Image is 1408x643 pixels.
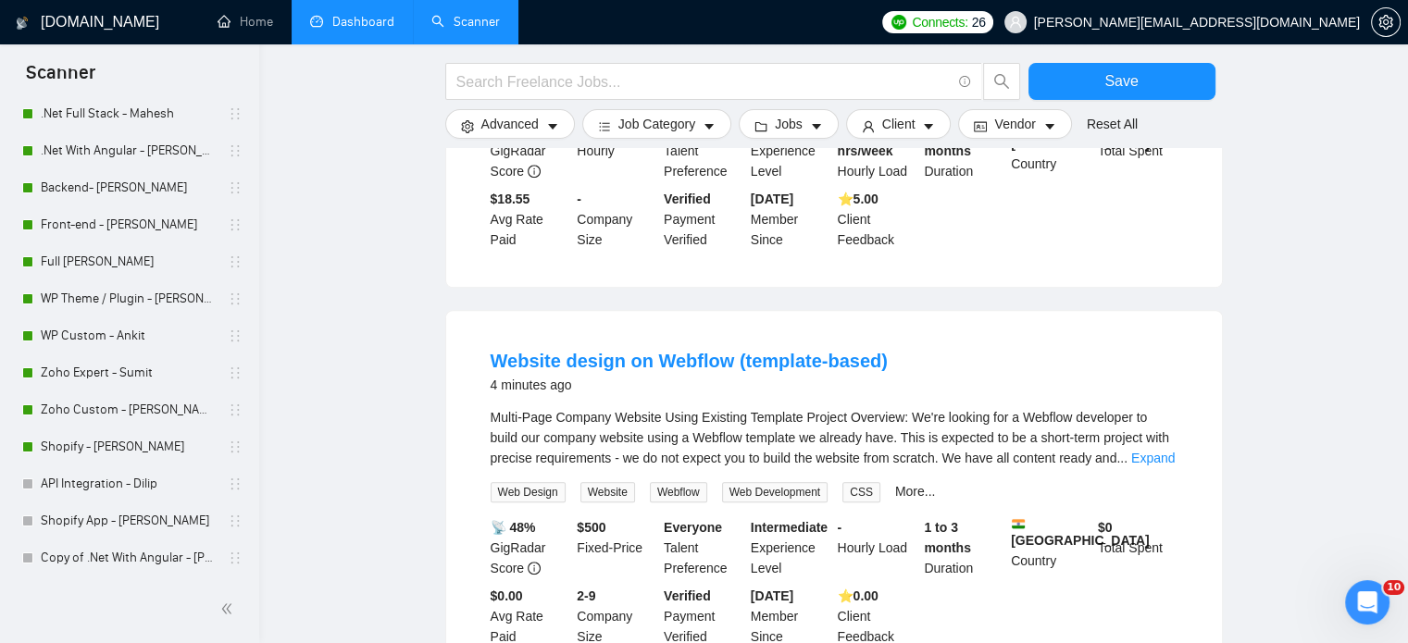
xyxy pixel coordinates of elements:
[972,12,986,32] span: 26
[958,109,1071,139] button: idcardVendorcaret-down
[664,192,711,206] b: Verified
[228,513,243,528] span: holder
[838,588,878,603] b: ⭐️ 0.00
[1094,120,1181,181] div: Total Spent
[882,114,916,134] span: Client
[41,391,217,428] a: Zoho Custom - [PERSON_NAME]
[491,374,888,396] div: 4 minutes ago
[1094,517,1181,578] div: Total Spent
[747,517,834,578] div: Experience Level
[481,114,539,134] span: Advanced
[582,109,731,139] button: barsJob Categorycaret-down
[838,520,842,535] b: -
[1131,451,1175,465] a: Expand
[41,428,217,465] a: Shopify - [PERSON_NAME]
[660,189,747,250] div: Payment Verified
[528,165,541,178] span: info-circle
[228,143,243,158] span: holder
[846,109,952,139] button: userClientcaret-down
[11,59,110,98] span: Scanner
[16,8,29,38] img: logo
[751,588,793,603] b: [DATE]
[1012,517,1025,530] img: 🇮🇳
[664,588,711,603] b: Verified
[491,588,523,603] b: $0.00
[491,192,530,206] b: $18.55
[41,465,217,502] a: API Integration - Dilip
[487,189,574,250] div: Avg Rate Paid
[41,354,217,391] a: Zoho Expert - Sumit
[994,114,1035,134] span: Vendor
[895,484,936,499] a: More...
[834,517,921,578] div: Hourly Load
[41,206,217,243] a: Front-end - [PERSON_NAME]
[739,109,839,139] button: folderJobscaret-down
[1345,580,1389,624] iframe: Intercom live chat
[228,439,243,454] span: holder
[310,14,394,30] a: dashboardDashboard
[1007,120,1094,181] div: Country
[912,12,967,32] span: Connects:
[1371,15,1401,30] a: setting
[1372,15,1400,30] span: setting
[228,180,243,195] span: holder
[1098,520,1113,535] b: $ 0
[920,517,1007,578] div: Duration
[41,280,217,317] a: WP Theme / Plugin - [PERSON_NAME]
[618,114,695,134] span: Job Category
[1043,119,1056,133] span: caret-down
[722,482,829,502] span: Web Development
[491,407,1177,468] div: Multi-Page Company Website Using Existing Template Project Overview: We're looking for a Webflow ...
[491,520,536,535] b: 📡 48%
[528,562,541,575] span: info-circle
[228,476,243,491] span: holder
[573,189,660,250] div: Company Size
[41,169,217,206] a: Backend- [PERSON_NAME]
[228,106,243,121] span: holder
[228,365,243,380] span: holder
[660,120,747,181] div: Talent Preference
[41,243,217,280] a: Full [PERSON_NAME]
[218,14,273,30] a: homeHome
[922,119,935,133] span: caret-down
[754,119,767,133] span: folder
[983,63,1020,100] button: search
[573,517,660,578] div: Fixed-Price
[834,189,921,250] div: Client Feedback
[228,328,243,343] span: holder
[580,482,635,502] span: Website
[228,217,243,232] span: holder
[487,120,574,181] div: GigRadar Score
[703,119,716,133] span: caret-down
[842,482,880,502] span: CSS
[228,254,243,269] span: holder
[920,120,1007,181] div: Duration
[1007,517,1094,578] div: Country
[751,520,828,535] b: Intermediate
[491,351,888,371] a: Website design on Webflow (template-based)
[660,517,747,578] div: Talent Preference
[984,73,1019,90] span: search
[959,76,971,88] span: info-circle
[1116,451,1128,465] span: ...
[577,588,595,603] b: 2-9
[41,95,217,132] a: .Net Full Stack - Mahesh
[228,550,243,565] span: holder
[775,114,803,134] span: Jobs
[487,517,574,578] div: GigRadar Score
[650,482,707,502] span: Webflow
[228,291,243,306] span: holder
[1011,517,1150,548] b: [GEOGRAPHIC_DATA]
[41,317,217,354] a: WP Custom - Ankit
[456,70,951,93] input: Search Freelance Jobs...
[974,119,987,133] span: idcard
[461,119,474,133] span: setting
[838,192,878,206] b: ⭐️ 5.00
[1371,7,1401,37] button: setting
[891,15,906,30] img: upwork-logo.png
[491,410,1169,465] span: Multi-Page Company Website Using Existing Template Project Overview: We're looking for a Webflow ...
[41,539,217,576] a: Copy of .Net With Angular - [PERSON_NAME]
[577,192,581,206] b: -
[924,520,971,555] b: 1 to 3 months
[1383,580,1404,595] span: 10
